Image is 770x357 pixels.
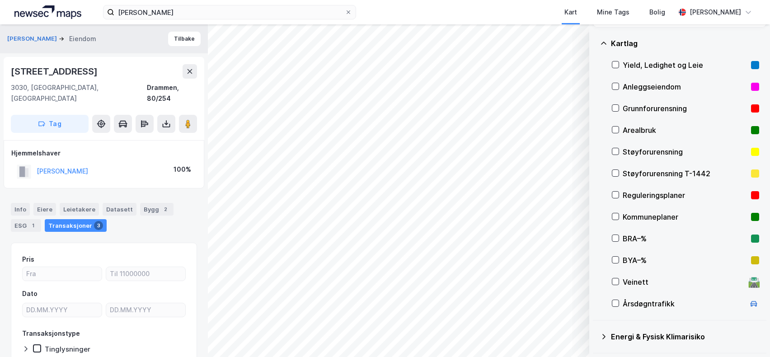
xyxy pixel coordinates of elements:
input: DD.MM.YYYY [23,303,102,317]
div: Arealbruk [623,125,747,136]
input: Fra [23,267,102,281]
div: Tinglysninger [45,345,90,353]
div: Energi & Fysisk Klimarisiko [611,331,759,342]
div: [PERSON_NAME] [690,7,741,18]
div: Årsdøgntrafikk [623,298,745,309]
div: Eiere [33,203,56,216]
div: Eiendom [69,33,96,44]
div: 3030, [GEOGRAPHIC_DATA], [GEOGRAPHIC_DATA] [11,82,147,104]
div: Info [11,203,30,216]
div: Støyforurensning T-1442 [623,168,747,179]
div: Kartlag [611,38,759,49]
div: BRA–% [623,233,747,244]
div: Leietakere [60,203,99,216]
input: DD.MM.YYYY [106,303,185,317]
div: Transaksjonstype [22,328,80,339]
div: [STREET_ADDRESS] [11,64,99,79]
div: Kart [564,7,577,18]
div: Mine Tags [597,7,629,18]
button: Tag [11,115,89,133]
div: 🛣️ [748,276,760,288]
iframe: Chat Widget [725,314,770,357]
div: Kommuneplaner [623,211,747,222]
div: BYA–% [623,255,747,266]
div: Yield, Ledighet og Leie [623,60,747,70]
div: Drammen, 80/254 [147,82,197,104]
div: ESG [11,219,41,232]
div: Transaksjoner [45,219,107,232]
div: Kontrollprogram for chat [725,314,770,357]
div: Grunnforurensning [623,103,747,114]
div: 2 [161,205,170,214]
div: Dato [22,288,38,299]
div: Hjemmelshaver [11,148,197,159]
div: Pris [22,254,34,265]
div: Anleggseiendom [623,81,747,92]
input: Til 11000000 [106,267,185,281]
div: Veinett [623,277,745,287]
input: Søk på adresse, matrikkel, gårdeiere, leietakere eller personer [114,5,345,19]
div: 100% [174,164,191,175]
div: Bolig [649,7,665,18]
div: 3 [94,221,103,230]
button: Tilbake [168,32,201,46]
div: Støyforurensning [623,146,747,157]
button: [PERSON_NAME] [7,34,59,43]
img: logo.a4113a55bc3d86da70a041830d287a7e.svg [14,5,81,19]
div: Reguleringsplaner [623,190,747,201]
div: Datasett [103,203,136,216]
div: Bygg [140,203,174,216]
div: 1 [28,221,38,230]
